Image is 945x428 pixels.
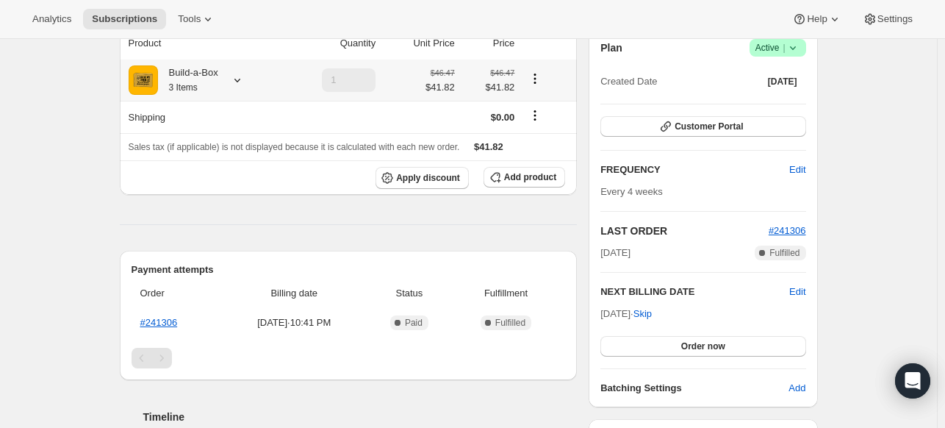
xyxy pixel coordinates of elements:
[132,263,566,277] h2: Payment attempts
[789,163,805,177] span: Edit
[768,76,797,88] span: [DATE]
[877,13,913,25] span: Settings
[132,348,566,368] nav: Pagination
[132,277,221,310] th: Order
[755,40,800,55] span: Active
[490,68,514,77] small: $46.47
[158,65,218,95] div: Build-a-Box
[789,285,805,299] button: Edit
[169,82,198,93] small: 3 Items
[120,101,282,133] th: Shipping
[769,225,806,236] a: #241306
[459,27,520,60] th: Price
[376,167,469,189] button: Apply discount
[681,340,725,352] span: Order now
[504,171,556,183] span: Add product
[32,13,71,25] span: Analytics
[600,246,630,260] span: [DATE]
[600,163,789,177] h2: FREQUENCY
[24,9,80,29] button: Analytics
[143,410,578,424] h2: Timeline
[484,167,565,188] button: Add product
[600,116,805,137] button: Customer Portal
[140,317,178,328] a: #241306
[783,9,850,29] button: Help
[600,336,805,357] button: Order now
[600,74,657,89] span: Created Date
[169,9,224,29] button: Tools
[854,9,921,29] button: Settings
[83,9,166,29] button: Subscriptions
[405,317,423,329] span: Paid
[600,285,789,299] h2: NEXT BILLING DATE
[600,224,769,238] h2: LAST ORDER
[675,121,743,132] span: Customer Portal
[456,286,556,301] span: Fulfillment
[625,302,661,326] button: Skip
[120,27,282,60] th: Product
[474,141,503,152] span: $41.82
[759,71,806,92] button: [DATE]
[380,27,459,60] th: Unit Price
[372,286,447,301] span: Status
[396,172,460,184] span: Apply discount
[281,27,380,60] th: Quantity
[523,107,547,124] button: Shipping actions
[600,308,652,319] span: [DATE] ·
[226,286,364,301] span: Billing date
[633,307,652,321] span: Skip
[523,71,547,87] button: Product actions
[129,65,158,95] img: product img
[491,112,515,123] span: $0.00
[600,40,622,55] h2: Plan
[769,247,800,259] span: Fulfilled
[92,13,157,25] span: Subscriptions
[464,80,515,95] span: $41.82
[807,13,827,25] span: Help
[226,315,364,330] span: [DATE] · 10:41 PM
[780,377,814,400] button: Add
[895,363,930,399] div: Open Intercom Messenger
[129,142,460,152] span: Sales tax (if applicable) is not displayed because it is calculated with each new order.
[600,381,788,396] h6: Batching Settings
[783,42,785,54] span: |
[425,80,455,95] span: $41.82
[769,224,806,238] button: #241306
[178,13,201,25] span: Tools
[431,68,455,77] small: $46.47
[788,381,805,396] span: Add
[780,158,814,182] button: Edit
[600,186,663,197] span: Every 4 weeks
[495,317,525,329] span: Fulfilled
